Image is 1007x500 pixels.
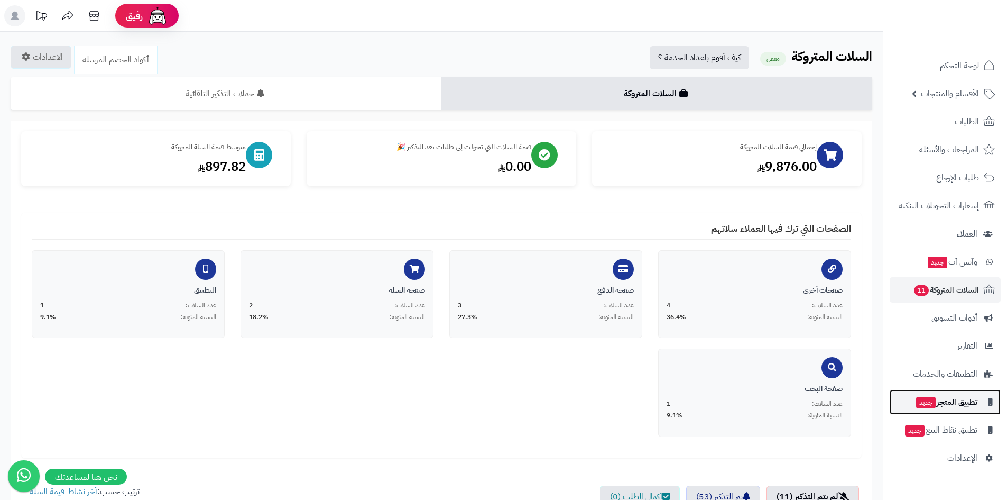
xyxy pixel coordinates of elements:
a: تحديثات المنصة [28,5,54,29]
span: التطبيقات والخدمات [913,367,977,381]
div: قيمة السلات التي تحولت إلى طلبات بعد التذكير 🎉 [317,142,531,152]
span: النسبة المئوية: [807,411,843,420]
span: 2 [249,301,253,310]
img: ai-face.png [147,5,168,26]
span: 4 [667,301,670,310]
a: إشعارات التحويلات البنكية [890,193,1001,219]
span: السلات المتروكة [913,283,979,297]
div: التطبيق [40,285,216,296]
span: رفيق [126,10,143,22]
h4: الصفحات التي ترك فيها العملاء سلاتهم [32,223,851,240]
a: المراجعات والأسئلة [890,137,1001,162]
a: السلات المتروكة11 [890,277,1001,303]
span: تطبيق نقاط البيع [904,423,977,438]
a: حملات التذكير التلقائية [11,77,441,110]
div: 0.00 [317,158,531,176]
span: جديد [905,425,925,437]
span: 36.4% [667,313,686,322]
a: العملاء [890,221,1001,247]
a: طلبات الإرجاع [890,165,1001,190]
b: السلات المتروكة [791,47,872,66]
span: الطلبات [955,114,979,129]
span: التقارير [957,339,977,353]
small: مفعل [760,52,786,66]
div: صفحة الدفع [458,285,634,296]
a: الاعدادات [11,46,71,69]
a: تطبيق نقاط البيعجديد [890,417,1001,443]
a: أكواد الخصم المرسلة [74,46,158,74]
span: النسبة المئوية: [181,313,216,322]
span: إشعارات التحويلات البنكية [899,198,979,213]
div: 9,876.00 [603,158,817,176]
div: صفحة البحث [667,384,843,394]
span: الإعدادات [947,451,977,466]
span: عدد السلات: [812,399,843,408]
a: الإعدادات [890,446,1001,471]
a: التطبيقات والخدمات [890,361,1001,387]
span: المراجعات والأسئلة [919,142,979,157]
span: 9.1% [667,411,682,420]
span: عدد السلات: [603,301,634,310]
span: عدد السلات: [186,301,216,310]
div: 897.82 [32,158,246,176]
a: الطلبات [890,109,1001,134]
div: صفحات أخرى [667,285,843,296]
img: logo-2.png [935,26,997,48]
span: عدد السلات: [394,301,425,310]
span: 3 [458,301,461,310]
span: النسبة المئوية: [390,313,425,322]
span: 18.2% [249,313,269,322]
a: أدوات التسويق [890,305,1001,331]
div: إجمالي قيمة السلات المتروكة [603,142,817,152]
a: السلات المتروكة [441,77,872,110]
a: كيف أقوم باعداد الخدمة ؟ [650,46,749,69]
span: تطبيق المتجر [915,395,977,410]
span: طلبات الإرجاع [936,170,979,185]
a: لوحة التحكم [890,53,1001,78]
span: وآتس آب [927,254,977,269]
span: 1 [40,301,44,310]
span: العملاء [957,226,977,241]
span: جديد [928,257,947,268]
span: الأقسام والمنتجات [921,86,979,101]
a: تطبيق المتجرجديد [890,389,1001,415]
span: 27.3% [458,313,477,322]
a: آخر نشاط [68,485,97,498]
a: وآتس آبجديد [890,249,1001,275]
span: 1 [667,399,670,408]
span: لوحة التحكم [940,58,979,73]
span: النسبة المئوية: [598,313,634,322]
div: متوسط قيمة السلة المتروكة [32,142,246,152]
a: قيمة السلة [30,485,64,498]
span: عدد السلات: [812,301,843,310]
a: التقارير [890,333,1001,359]
span: النسبة المئوية: [807,313,843,322]
span: 9.1% [40,313,56,322]
span: جديد [916,397,936,408]
span: أدوات التسويق [931,311,977,325]
div: صفحة السلة [249,285,425,296]
span: 11 [914,285,929,296]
